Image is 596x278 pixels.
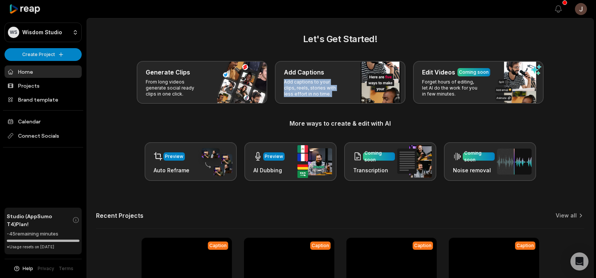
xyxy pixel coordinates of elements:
a: View all [556,212,577,219]
div: Preview [265,153,283,160]
div: -45 remaining minutes [7,230,79,238]
span: Help [23,265,33,272]
h3: Add Captions [284,68,324,77]
h3: Generate Clips [146,68,190,77]
a: Home [5,65,82,78]
div: Open Intercom Messenger [570,252,588,270]
span: Studio (AppSumo T4) Plan! [7,212,72,228]
div: Coming soon [364,150,393,163]
img: ai_dubbing.png [297,145,332,178]
h3: Edit Videos [422,68,455,77]
div: WS [8,27,19,38]
div: Coming soon [459,69,489,76]
h2: Let's Get Started! [96,32,584,46]
h3: AI Dubbing [253,166,285,174]
span: Connect Socials [5,129,82,143]
h3: Noise removal [453,166,495,174]
a: Projects [5,79,82,92]
h3: Transcription [353,166,395,174]
div: Preview [165,153,183,160]
button: Create Project [5,48,82,61]
a: Privacy [38,265,54,272]
p: Wisdom Studio [22,29,62,36]
img: noise_removal.png [497,149,532,175]
img: auto_reframe.png [198,147,232,176]
h2: Recent Projects [96,212,143,219]
a: Calendar [5,115,82,128]
a: Terms [59,265,73,272]
div: Coming soon [464,150,493,163]
div: *Usage resets on [DATE] [7,244,79,250]
p: Forget hours of editing, let AI do the work for you in few minutes. [422,79,480,97]
img: transcription.png [397,145,432,178]
p: Add captions to your clips, reels, stories with less effort in no time. [284,79,342,97]
h3: More ways to create & edit with AI [96,119,584,128]
p: From long videos generate social ready clips in one click. [146,79,204,97]
h3: Auto Reframe [154,166,189,174]
a: Brand template [5,93,82,106]
button: Help [13,265,33,272]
